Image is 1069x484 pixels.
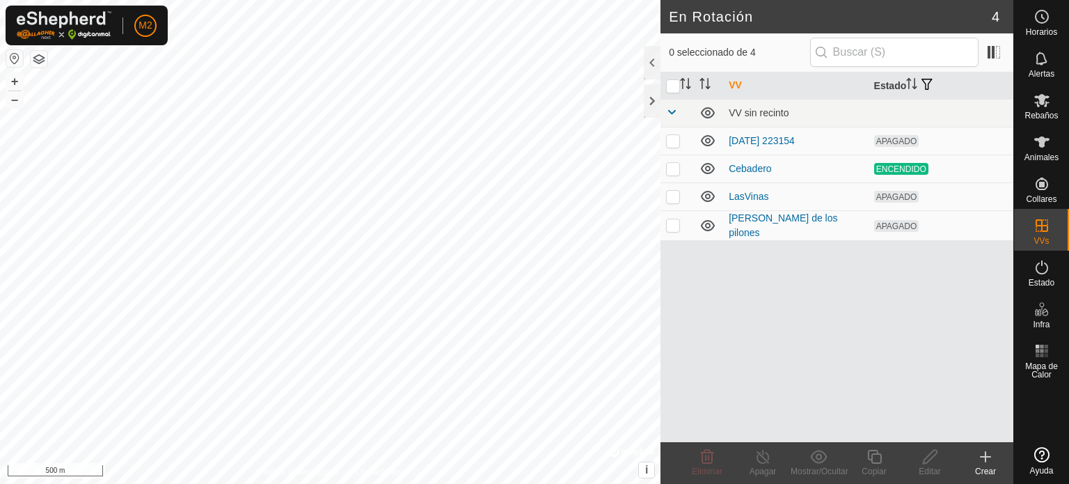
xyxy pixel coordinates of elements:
[680,80,691,91] p-sorticon: Activar para ordenar
[1030,467,1054,475] span: Ayuda
[723,72,868,100] th: VV
[699,80,711,91] p-sorticon: Activar para ordenar
[729,191,768,202] a: LasVinas
[1026,28,1057,36] span: Horarios
[791,465,846,478] div: Mostrar/Ocultar
[6,91,23,108] button: –
[17,11,111,40] img: Logo Gallagher
[729,135,795,146] a: [DATE] 223154
[1034,237,1049,245] span: VVs
[1029,279,1054,287] span: Estado
[1024,111,1058,120] span: Rebaños
[1024,153,1059,162] span: Animales
[258,466,338,478] a: Política de Privacidad
[874,191,919,203] span: APAGADO
[6,73,23,90] button: +
[6,50,23,67] button: Restablecer Mapa
[138,18,152,33] span: M2
[958,465,1013,478] div: Crear
[869,72,1013,100] th: Estado
[669,8,992,25] h2: En Rotación
[874,135,919,147] span: APAGADO
[1026,195,1056,203] span: Collares
[1033,320,1050,329] span: Infra
[1017,362,1066,379] span: Mapa de Calor
[1029,70,1054,78] span: Alertas
[735,465,791,478] div: Apagar
[669,45,809,60] span: 0 seleccionado de 4
[31,51,47,68] button: Capas del Mapa
[810,38,979,67] input: Buscar (S)
[846,465,902,478] div: Copiar
[356,466,402,478] a: Contáctenos
[902,465,958,478] div: Editar
[692,467,722,476] span: Eliminar
[874,220,919,232] span: APAGADO
[729,212,837,238] a: [PERSON_NAME] de los pilones
[906,80,917,91] p-sorticon: Activar para ordenar
[874,163,928,175] span: ENCENDIDO
[1014,442,1069,481] a: Ayuda
[992,6,999,27] span: 4
[729,163,772,174] a: Cebadero
[645,464,648,476] span: i
[729,107,1008,118] div: VV sin recinto
[639,462,654,478] button: i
